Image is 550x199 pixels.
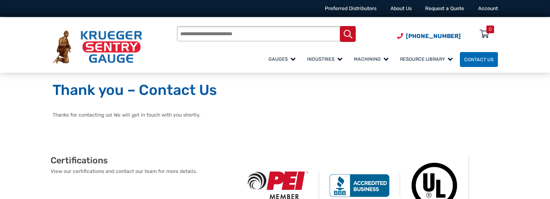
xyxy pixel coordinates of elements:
[53,111,498,119] p: Thanks for contacting us! We will get in touch with you shortly.
[397,32,461,40] a: Phone Number (920) 434-8860
[51,168,238,175] p: View our certifications and contact our team for more details.
[325,5,376,12] a: Preferred Distributors
[489,26,492,33] div: 0
[51,155,238,166] h2: Certifications
[53,81,498,100] h1: Thank you – Contact Us
[303,51,349,67] a: Industries
[319,174,401,197] img: BBB
[349,51,396,67] a: Machining
[406,33,461,40] span: [PHONE_NUMBER]
[390,5,412,12] a: About Us
[396,51,460,67] a: Resource Library
[464,57,494,62] span: Contact Us
[53,30,142,64] img: Krueger Sentry Gauge
[478,5,498,12] a: Account
[400,56,453,62] span: Resource Library
[460,52,498,67] a: Contact Us
[425,5,464,12] a: Request a Quote
[264,51,303,67] a: Gauges
[268,56,295,62] span: Gauges
[354,56,389,62] span: Machining
[307,56,342,62] span: Industries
